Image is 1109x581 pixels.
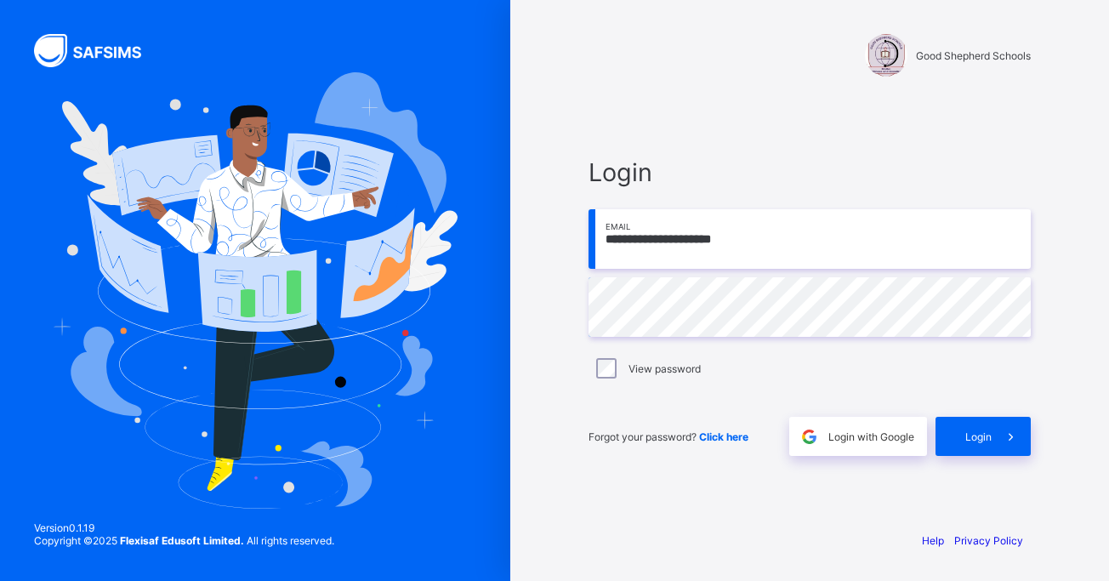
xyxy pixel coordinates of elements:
[589,430,748,443] span: Forgot your password?
[53,72,458,508] img: Hero Image
[34,521,334,534] span: Version 0.1.19
[589,157,1031,187] span: Login
[954,534,1023,547] a: Privacy Policy
[628,362,701,375] label: View password
[34,34,162,67] img: SAFSIMS Logo
[828,430,914,443] span: Login with Google
[699,430,748,443] a: Click here
[916,49,1031,62] span: Good Shepherd Schools
[34,534,334,547] span: Copyright © 2025 All rights reserved.
[120,534,244,547] strong: Flexisaf Edusoft Limited.
[965,430,992,443] span: Login
[922,534,944,547] a: Help
[799,427,819,447] img: google.396cfc9801f0270233282035f929180a.svg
